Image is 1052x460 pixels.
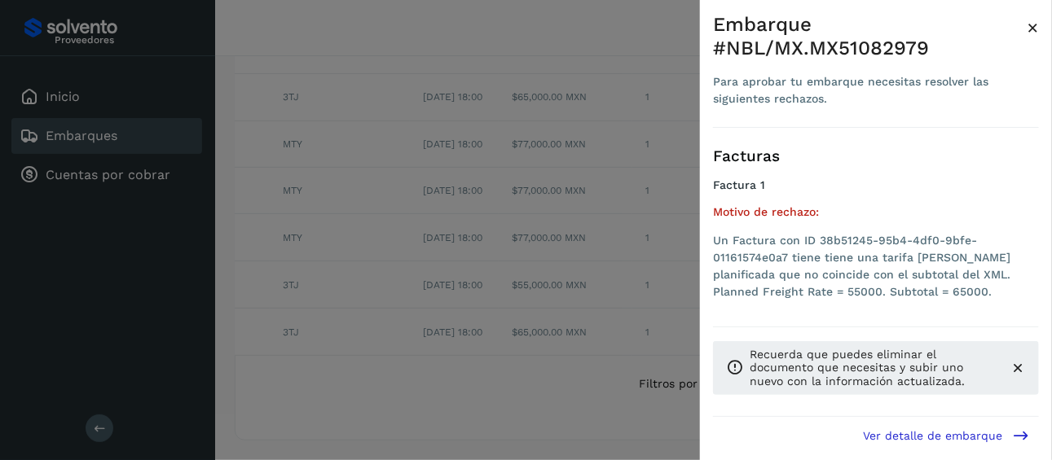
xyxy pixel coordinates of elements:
div: Para aprobar tu embarque necesitas resolver las siguientes rechazos. [713,73,1027,107]
span: × [1027,16,1039,39]
button: Ver detalle de embarque [853,417,1039,453]
h5: Motivo de rechazo: [713,205,1039,219]
p: Recuerda que puedes eliminar el documento que necesitas y subir uno nuevo con la información actu... [750,348,997,388]
span: Ver detalle de embarque [863,430,1002,441]
button: Close [1027,13,1039,42]
li: Un Factura con ID 38b51245-95b4-4df0-9bfe-01161574e0a7 tiene tiene una tarifa [PERSON_NAME] plani... [713,232,1039,300]
h3: Facturas [713,147,1039,166]
h4: Factura 1 [713,178,1039,192]
div: Embarque #NBL/MX.MX51082979 [713,13,1027,60]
